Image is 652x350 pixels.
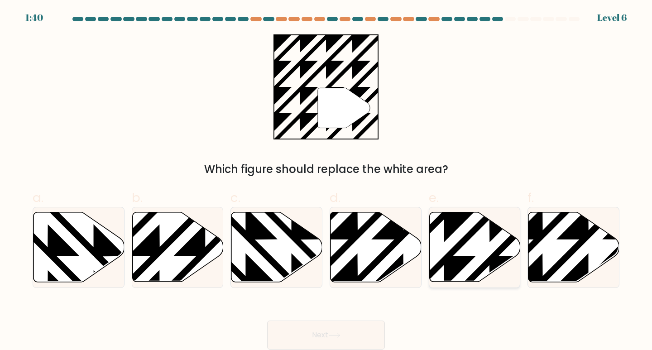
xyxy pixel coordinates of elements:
g: " [318,88,370,128]
span: b. [132,189,143,206]
span: e. [429,189,439,206]
span: f. [527,189,534,206]
span: d. [330,189,340,206]
span: c. [230,189,240,206]
div: Which figure should replace the white area? [38,161,614,177]
div: 1:40 [25,11,43,24]
button: Next [267,321,385,350]
div: Level 6 [597,11,627,24]
span: a. [33,189,43,206]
